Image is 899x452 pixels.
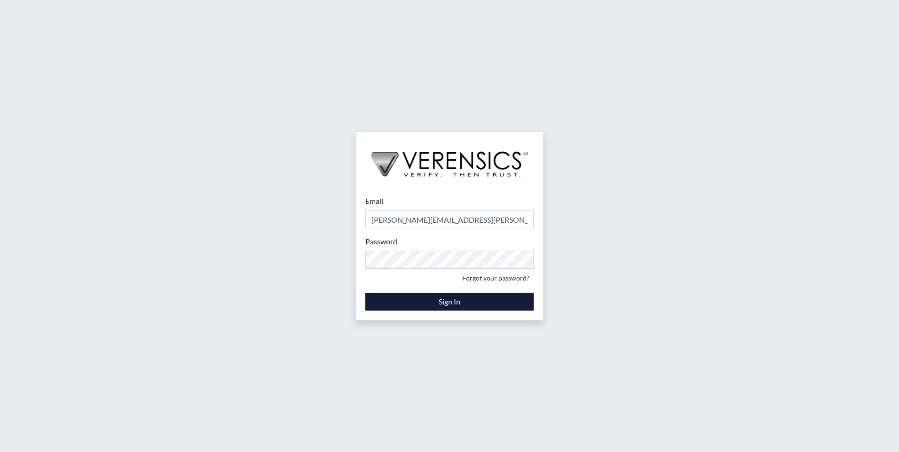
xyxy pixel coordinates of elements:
label: Email [365,195,383,207]
img: logo-wide-black.2aad4157.png [356,132,543,187]
input: Email [365,210,534,228]
button: Sign In [365,293,534,311]
a: Forgot your password? [458,271,534,285]
label: Password [365,236,397,247]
